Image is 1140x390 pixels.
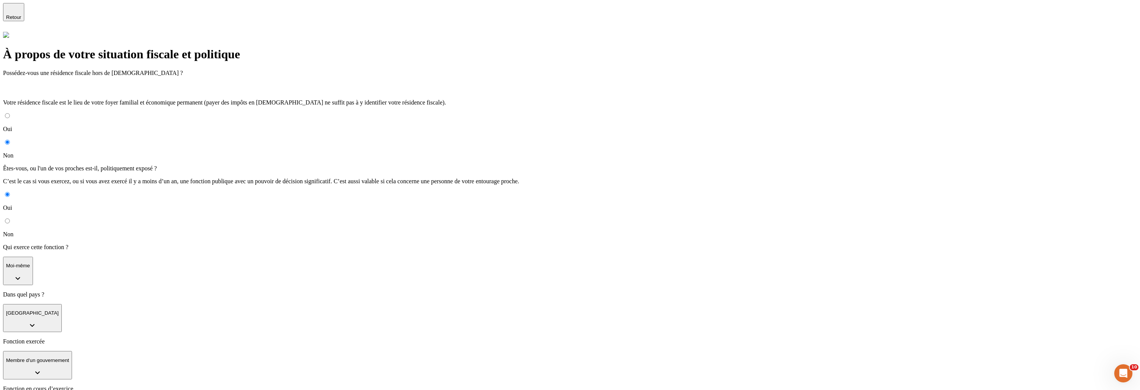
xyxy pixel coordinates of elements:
[3,257,33,285] button: Moi-même
[6,310,59,316] p: [GEOGRAPHIC_DATA]
[3,291,1137,298] p: Dans quel pays ?
[1114,364,1132,382] iframe: Intercom live chat
[5,140,10,145] input: Non
[3,99,1137,106] p: Votre résidence fiscale est le lieu de votre foyer familial et économique permanent (payer des im...
[3,47,1137,61] h1: À propos de votre situation fiscale et politique
[5,192,10,197] input: Oui
[3,152,1137,159] p: Non
[3,178,1137,185] p: C’est le cas si vous exercez, ou si vous avez exercé il y a moins d’un an, une fonction publique ...
[3,3,24,21] button: Retour
[6,357,69,363] p: Membre d'un gouvernement
[3,244,1137,251] p: Qui exerce cette fonction ?
[6,263,30,268] p: Moi-même
[3,351,72,379] button: Membre d'un gouvernement
[3,231,1137,238] p: Non
[3,304,62,332] button: [GEOGRAPHIC_DATA]
[3,204,1137,211] p: Oui
[3,70,1137,76] p: Possédez-vous une résidence fiscale hors de [DEMOGRAPHIC_DATA] ?
[1130,364,1138,370] span: 10
[6,14,21,20] span: Retour
[3,126,1137,133] p: Oui
[3,165,1137,172] p: Êtes-vous, ou l'un de vos proches est-il, politiquement exposé ?
[5,218,10,223] input: Non
[3,338,1137,345] p: Fonction exercée
[5,113,10,118] input: Oui
[3,32,9,38] img: alexis.png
